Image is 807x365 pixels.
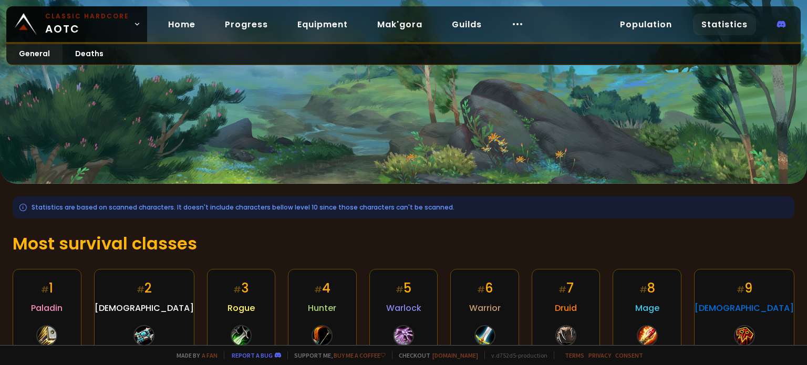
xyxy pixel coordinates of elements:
a: Privacy [588,351,611,359]
div: 7 [558,279,574,297]
a: Population [612,14,680,35]
a: General [6,44,63,65]
small: # [639,284,647,296]
small: Classic Hardcore [45,12,129,21]
span: AOTC [45,12,129,37]
div: 1 [41,279,53,297]
span: Druid [555,301,577,315]
a: [DOMAIN_NAME] [432,351,478,359]
span: Mage [635,301,659,315]
small: # [233,284,241,296]
a: Terms [565,351,584,359]
a: Home [160,14,204,35]
a: Report a bug [232,351,273,359]
span: Warlock [386,301,421,315]
div: 4 [314,279,330,297]
a: Guilds [443,14,490,35]
span: Hunter [308,301,336,315]
span: Paladin [31,301,63,315]
div: 2 [137,279,152,297]
small: # [737,284,744,296]
small: # [558,284,566,296]
small: # [314,284,322,296]
div: 3 [233,279,249,297]
small: # [137,284,144,296]
small: # [41,284,49,296]
span: Support me, [287,351,386,359]
small: # [477,284,485,296]
div: 9 [737,279,752,297]
small: # [396,284,403,296]
a: Progress [216,14,276,35]
a: Classic HardcoreAOTC [6,6,147,42]
div: Statistics are based on scanned characters. It doesn't include characters bellow level 10 since t... [13,196,794,218]
span: [DEMOGRAPHIC_DATA] [95,301,194,315]
span: Checkout [392,351,478,359]
a: Mak'gora [369,14,431,35]
div: 5 [396,279,411,297]
a: Equipment [289,14,356,35]
div: 6 [477,279,493,297]
a: Deaths [63,44,116,65]
div: 8 [639,279,655,297]
span: v. d752d5 - production [484,351,547,359]
a: Statistics [693,14,756,35]
span: Made by [170,351,218,359]
span: Rogue [227,301,255,315]
a: Buy me a coffee [334,351,386,359]
span: Warrior [469,301,501,315]
a: a fan [202,351,218,359]
a: Consent [615,351,643,359]
span: [DEMOGRAPHIC_DATA] [695,301,794,315]
h1: Most survival classes [13,231,794,256]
